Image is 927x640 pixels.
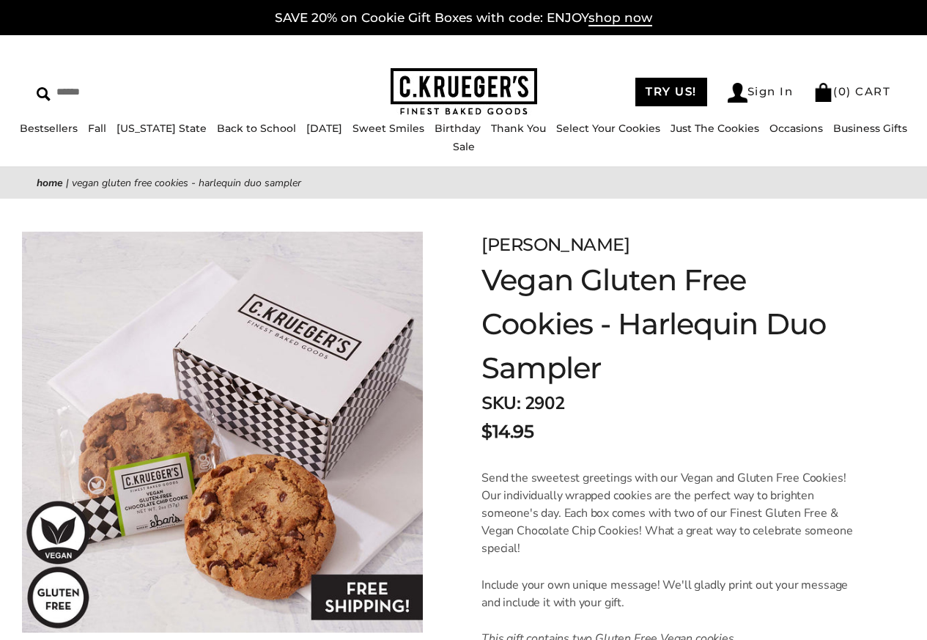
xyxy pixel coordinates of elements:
a: (0) CART [813,84,890,98]
input: Search [37,81,232,103]
a: Occasions [769,122,823,135]
img: C.KRUEGER'S [391,68,537,116]
img: Vegan Gluten Free Cookies - Harlequin Duo Sampler [22,232,423,633]
a: Sign In [728,83,794,103]
div: [PERSON_NAME] [481,232,854,258]
h1: Vegan Gluten Free Cookies - Harlequin Duo Sampler [481,258,854,390]
p: Send the sweetest greetings with our Vegan and Gluten Free Cookies! Our individually wrapped cook... [481,469,854,557]
a: TRY US! [635,78,707,106]
a: Just The Cookies [671,122,759,135]
a: Home [37,176,63,190]
a: Sweet Smiles [352,122,424,135]
span: shop now [588,10,652,26]
a: Business Gifts [833,122,907,135]
a: Select Your Cookies [556,122,660,135]
a: Thank You [491,122,546,135]
nav: breadcrumbs [37,174,890,191]
a: Sale [453,140,475,153]
a: Birthday [435,122,481,135]
span: $14.95 [481,419,533,445]
span: 2902 [525,391,564,415]
a: SAVE 20% on Cookie Gift Boxes with code: ENJOYshop now [275,10,652,26]
span: | [66,176,69,190]
img: Account [728,83,747,103]
span: 0 [838,84,847,98]
img: Bag [813,83,833,102]
p: Include your own unique message! We'll gladly print out your message and include it with your gift. [481,576,854,611]
a: [DATE] [306,122,342,135]
img: Search [37,87,51,101]
a: Back to School [217,122,296,135]
a: [US_STATE] State [117,122,207,135]
strong: SKU: [481,391,520,415]
span: Vegan Gluten Free Cookies - Harlequin Duo Sampler [72,176,301,190]
a: Fall [88,122,106,135]
a: Bestsellers [20,122,78,135]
